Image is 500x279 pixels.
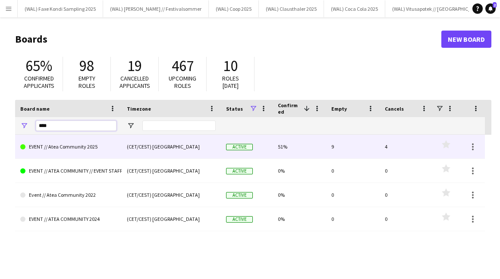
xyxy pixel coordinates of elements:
button: (WAL) Clausthaler 2025 [259,0,324,17]
div: 9 [326,135,380,158]
button: (WAL) [PERSON_NAME] // Festivalsommer [103,0,209,17]
span: Cancelled applicants [119,74,150,90]
a: New Board [441,31,491,48]
span: Active [226,168,253,174]
a: EVENT // Atea Community 2025 [20,135,116,159]
button: (WAL) Coop 2025 [209,0,259,17]
a: Event // Atea Community 2022 [20,183,116,207]
h1: Boards [15,33,441,46]
div: 0% [273,207,326,231]
button: Open Filter Menu [127,122,135,130]
button: (WAL) Coca Cola 2025 [324,0,385,17]
span: Roles [DATE] [222,74,239,90]
div: 51% [273,135,326,158]
input: Timezone Filter Input [142,121,216,131]
span: Timezone [127,105,151,112]
div: 0 [326,159,380,183]
input: Board name Filter Input [36,121,116,131]
span: 19 [127,56,142,75]
div: (CET/CEST) [GEOGRAPHIC_DATA] [122,135,221,158]
span: Active [226,192,253,198]
span: Status [226,105,243,112]
div: 0% [273,183,326,207]
div: (CET/CEST) [GEOGRAPHIC_DATA] [122,183,221,207]
div: 0 [380,207,433,231]
div: (CET/CEST) [GEOGRAPHIC_DATA] [122,159,221,183]
span: 65% [25,56,52,75]
span: 98 [79,56,94,75]
div: 0 [326,207,380,231]
span: Confirmed [278,102,300,115]
a: EVENT // ATEA COMMUNITY // EVENT STAFF [20,159,116,183]
a: EVENT // ATEA COMMUNITY 2024 [20,207,116,231]
span: Empty roles [79,74,95,90]
span: Empty [331,105,347,112]
div: 0% [273,159,326,183]
div: 4 [380,135,433,158]
div: (CET/CEST) [GEOGRAPHIC_DATA] [122,207,221,231]
span: Upcoming roles [169,74,196,90]
span: Active [226,144,253,150]
button: Open Filter Menu [20,122,28,130]
span: 467 [172,56,194,75]
span: Cancels [385,105,404,112]
span: Board name [20,105,50,112]
span: 2 [493,2,497,8]
div: 0 [380,183,433,207]
div: 0 [380,159,433,183]
span: 10 [223,56,238,75]
div: 0 [326,183,380,207]
span: Active [226,216,253,223]
span: Confirmed applicants [24,74,54,90]
button: (WAL) Faxe Kondi Sampling 2025 [18,0,103,17]
a: 2 [485,3,496,14]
